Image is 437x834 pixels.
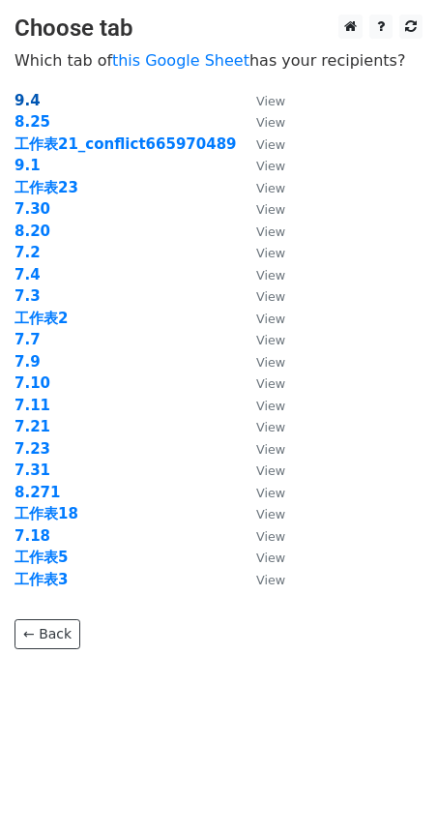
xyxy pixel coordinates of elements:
a: View [237,331,285,348]
a: this Google Sheet [112,51,249,70]
small: View [256,312,285,326]
a: View [237,200,285,218]
small: View [256,159,285,173]
a: View [237,113,285,131]
a: 8.25 [15,113,50,131]
small: View [256,529,285,544]
a: View [237,266,285,283]
a: 工作表2 [15,310,68,327]
a: 工作表5 [15,549,68,566]
a: 7.3 [15,287,41,305]
a: View [237,505,285,522]
small: View [256,289,285,304]
a: 7.30 [15,200,50,218]
a: 7.21 [15,418,50,435]
a: 9.4 [15,92,41,109]
a: View [237,374,285,392]
a: View [237,484,285,501]
small: View [256,181,285,195]
a: View [237,310,285,327]
a: View [237,157,285,174]
a: 7.9 [15,353,41,371]
small: View [256,224,285,239]
a: View [237,571,285,588]
a: View [237,244,285,261]
a: 工作表18 [15,505,78,522]
small: View [256,202,285,217]
small: View [256,246,285,260]
a: View [237,223,285,240]
a: 8.20 [15,223,50,240]
a: 工作表23 [15,179,78,196]
small: View [256,442,285,457]
a: View [237,135,285,153]
a: View [237,527,285,545]
a: 8.271 [15,484,60,501]
a: View [237,462,285,479]
small: View [256,399,285,413]
a: 7.4 [15,266,41,283]
small: View [256,486,285,500]
a: 7.31 [15,462,50,479]
small: View [256,115,285,130]
a: 7.7 [15,331,41,348]
a: View [237,353,285,371]
a: View [237,440,285,458]
a: 7.2 [15,244,41,261]
a: 7.18 [15,527,50,545]
a: View [237,92,285,109]
a: View [237,179,285,196]
small: View [256,463,285,478]
small: View [256,333,285,347]
a: View [237,418,285,435]
a: 工作表21_conflict665970489 [15,135,237,153]
small: View [256,268,285,283]
small: View [256,507,285,521]
small: View [256,420,285,434]
a: 9.1 [15,157,41,174]
small: View [256,573,285,587]
a: 工作表3 [15,571,68,588]
small: View [256,551,285,565]
small: View [256,355,285,370]
a: View [237,287,285,305]
a: 7.10 [15,374,50,392]
a: View [237,397,285,414]
a: 7.11 [15,397,50,414]
p: Which tab of has your recipients? [15,50,422,71]
h3: Choose tab [15,15,422,43]
small: View [256,376,285,391]
small: View [256,137,285,152]
small: View [256,94,285,108]
a: ← Back [15,619,80,649]
a: 7.23 [15,440,50,458]
a: View [237,549,285,566]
